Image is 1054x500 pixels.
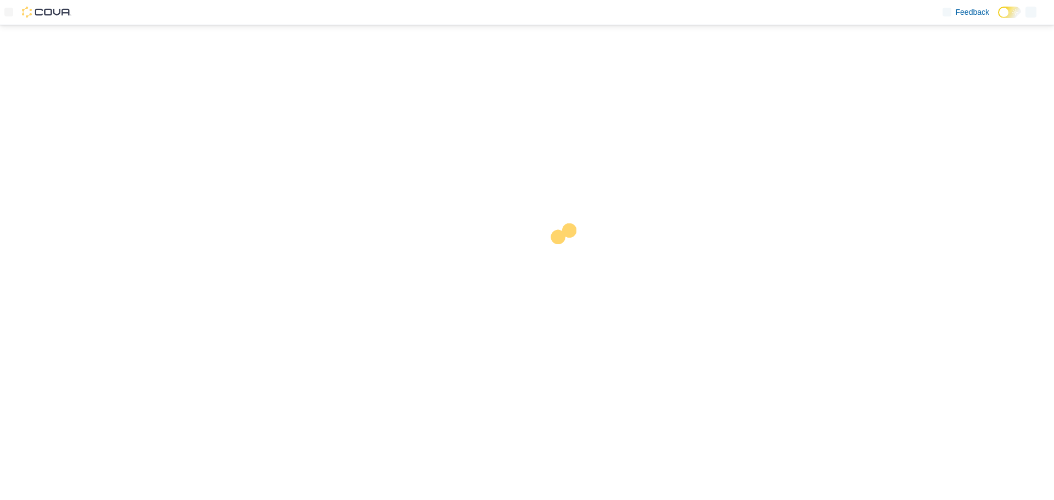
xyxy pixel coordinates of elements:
img: cova-loader [527,215,609,297]
input: Dark Mode [998,7,1021,18]
img: Cova [22,7,71,18]
span: Dark Mode [998,18,999,19]
a: Feedback [938,1,994,23]
span: Feedback [956,7,989,18]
